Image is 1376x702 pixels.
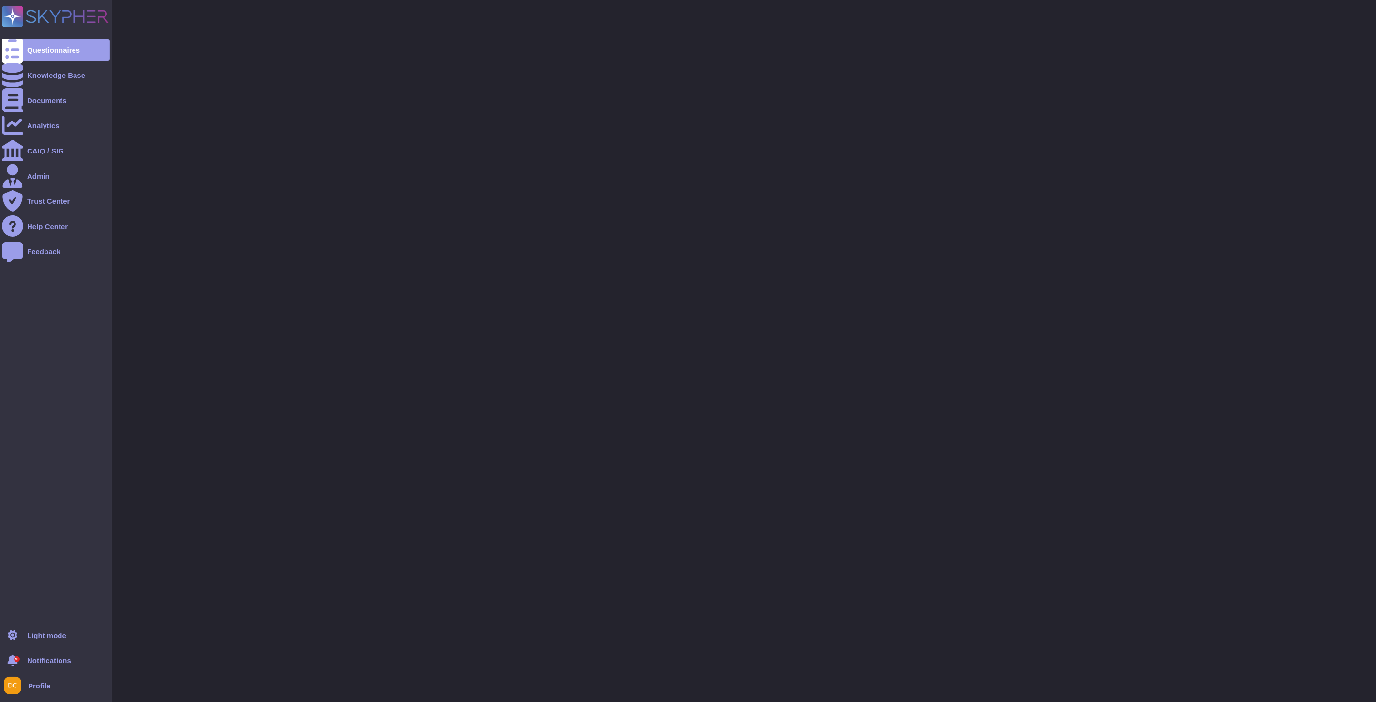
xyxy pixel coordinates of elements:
[2,241,110,262] a: Feedback
[27,223,68,230] div: Help Center
[27,198,70,205] div: Trust Center
[2,90,110,111] a: Documents
[2,39,110,61] a: Questionnaires
[2,140,110,161] a: CAIQ / SIG
[28,682,51,689] span: Profile
[2,165,110,186] a: Admin
[27,248,60,255] div: Feedback
[2,64,110,86] a: Knowledge Base
[27,657,71,664] span: Notifications
[2,115,110,136] a: Analytics
[27,72,85,79] div: Knowledge Base
[14,656,20,662] div: 9+
[2,190,110,212] a: Trust Center
[27,46,80,54] div: Questionnaires
[2,215,110,237] a: Help Center
[2,675,28,696] button: user
[27,147,64,154] div: CAIQ / SIG
[27,632,66,639] div: Light mode
[27,172,50,180] div: Admin
[27,97,67,104] div: Documents
[27,122,60,129] div: Analytics
[4,677,21,694] img: user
